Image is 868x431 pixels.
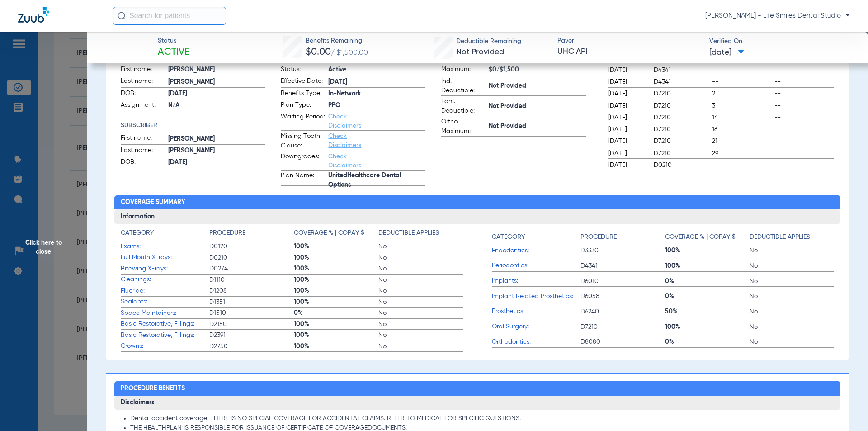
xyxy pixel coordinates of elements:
span: Oral Surgery: [492,322,580,332]
span: 14 [712,113,772,122]
span: D6058 [580,292,665,301]
span: -- [774,161,834,170]
span: 100% [294,264,378,273]
span: 0% [665,277,750,286]
img: Search Icon [118,12,126,20]
h3: Disclaimers [114,396,841,410]
span: D7210 [654,137,709,146]
span: Downgrades: [281,152,325,170]
span: Space Maintainers: [121,308,209,318]
span: DOB: [121,157,165,168]
app-breakdown-title: Coverage % | Copay $ [294,228,378,241]
span: Benefits Remaining [306,36,368,46]
span: Implants: [492,276,580,286]
h4: Deductible Applies [750,232,810,242]
input: Search for patients [113,7,226,25]
span: D7210 [654,101,709,110]
span: -- [774,149,834,158]
span: 100% [665,246,750,255]
h4: Deductible Applies [378,228,439,238]
span: D4341 [654,66,709,75]
span: -- [712,77,772,86]
span: [DATE] [328,77,425,87]
a: Check Disclaimers [328,133,361,148]
span: 16 [712,125,772,134]
span: [DATE] [608,89,646,98]
span: Deductible Remaining [456,37,521,46]
a: Check Disclaimers [328,153,361,169]
h4: Procedure [580,232,617,242]
span: First name: [121,65,165,76]
span: Prosthetics: [492,307,580,316]
app-breakdown-title: Deductible Applies [750,228,834,245]
span: -- [774,113,834,122]
span: D1110 [209,275,294,284]
h4: Coverage % | Copay $ [294,228,364,238]
span: 0% [294,308,378,317]
span: D2391 [209,331,294,340]
span: 100% [294,298,378,307]
span: Bitewing X-rays: [121,264,209,274]
span: No [378,275,463,284]
span: [DATE] [709,47,744,58]
span: D2150 [209,320,294,329]
span: D2750 [209,342,294,351]
span: No [750,307,834,316]
span: [DATE] [608,101,646,110]
span: D4341 [580,261,665,270]
span: Assignment: [121,100,165,111]
span: UnitedHealthcare Dental Options [328,176,425,185]
span: Payer [557,36,702,46]
span: -- [774,137,834,146]
h2: Coverage Summary [114,195,841,210]
span: No [378,298,463,307]
span: [DATE] [608,149,646,158]
span: No [378,331,463,340]
span: 3 [712,101,772,110]
span: D1510 [209,308,294,317]
span: -- [774,89,834,98]
span: D6240 [580,307,665,316]
span: / $1,500.00 [331,49,368,57]
span: Sealants: [121,297,209,307]
span: -- [712,66,772,75]
span: D7210 [654,149,709,158]
span: 2 [712,89,772,98]
span: [PERSON_NAME] [168,146,265,156]
span: Plan Name: [281,171,325,185]
app-breakdown-title: Coverage % | Copay $ [665,228,750,245]
span: Basic Restorative, Fillings: [121,331,209,340]
span: [DATE] [168,158,265,167]
img: Zuub Logo [18,7,49,23]
a: Check Disclaimers [328,114,361,129]
span: Not Provided [489,81,586,91]
span: D0210 [209,253,294,262]
span: No [378,286,463,295]
app-breakdown-title: Procedure [580,228,665,245]
h2: Procedure Benefits [114,381,841,396]
span: Not Provided [456,48,504,56]
span: In-Network [328,89,425,99]
span: -- [712,161,772,170]
span: Full Mouth X-rays: [121,253,209,262]
span: First name: [121,133,165,144]
span: No [378,253,463,262]
span: 100% [294,331,378,340]
span: Not Provided [489,102,586,111]
span: [DATE] [608,161,646,170]
h4: Category [492,232,525,242]
span: 0% [665,292,750,301]
span: Ind. Deductible: [441,76,486,95]
span: [DATE] [608,125,646,134]
span: 100% [294,253,378,262]
span: 21 [712,137,772,146]
app-breakdown-title: Subscriber [121,121,265,130]
span: -- [774,125,834,134]
span: No [378,308,463,317]
span: No [750,337,834,346]
span: Basic Restorative, Fillings: [121,319,209,329]
app-breakdown-title: Deductible Applies [378,228,463,241]
span: 50% [665,307,750,316]
span: [DATE] [608,113,646,122]
span: Active [328,65,425,75]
